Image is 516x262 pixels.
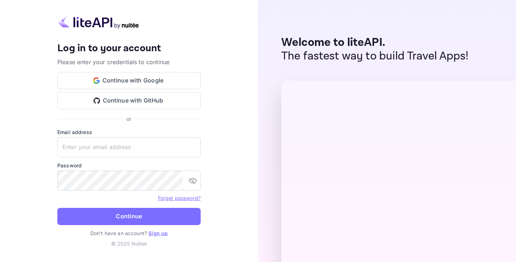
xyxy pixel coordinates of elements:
a: Sign up [148,230,168,236]
label: Email address [57,128,201,136]
button: Continue with GitHub [57,92,201,109]
p: Please enter your credentials to continue [57,58,201,66]
h4: Log in to your account [57,42,201,55]
a: Forget password? [158,195,201,201]
img: liteapi [57,15,140,29]
p: Don't have an account? [57,229,201,237]
p: The fastest way to build Travel Apps! [281,49,469,63]
a: Forget password? [158,194,201,201]
button: Continue [57,208,201,225]
p: Welcome to liteAPI. [281,36,469,49]
button: toggle password visibility [186,173,200,188]
label: Password [57,162,201,169]
button: Continue with Google [57,72,201,89]
p: © 2025 Nuitee [57,240,201,247]
p: or [126,115,131,123]
input: Enter your email address [57,137,201,157]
